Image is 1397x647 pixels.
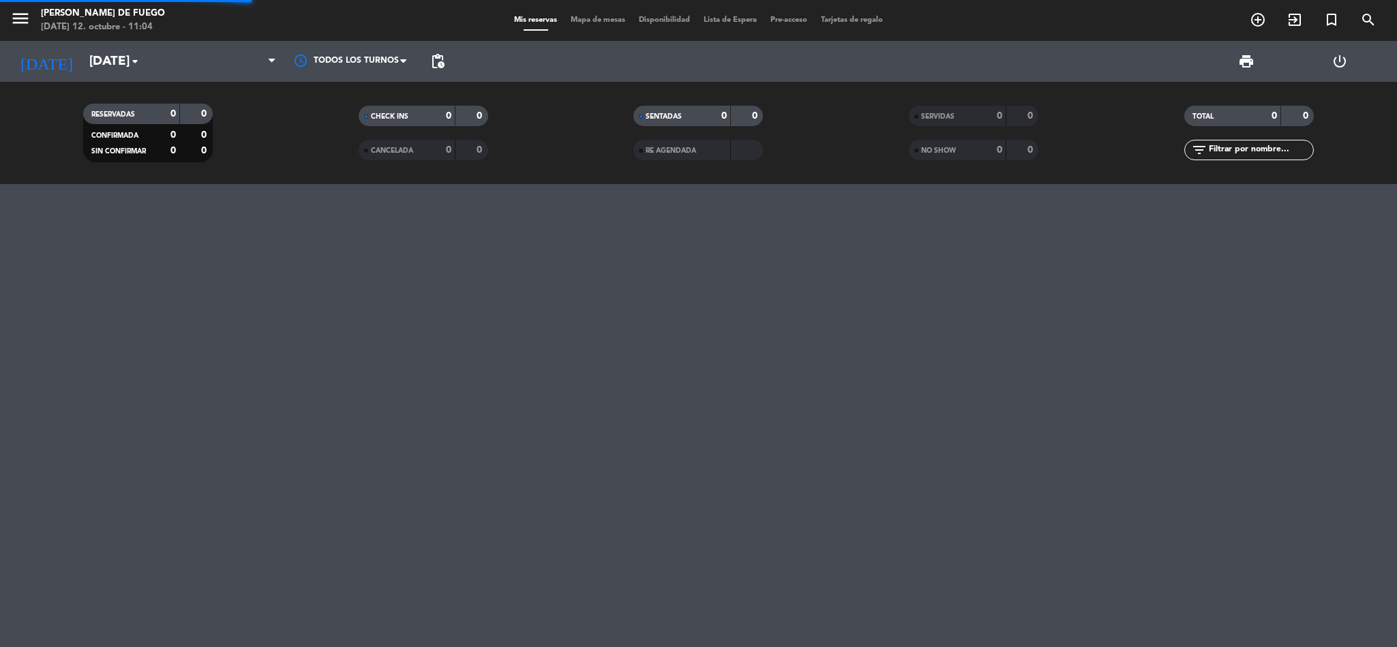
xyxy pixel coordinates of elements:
[1287,12,1303,28] i: exit_to_app
[170,109,176,119] strong: 0
[41,20,165,34] div: [DATE] 12. octubre - 11:04
[997,111,1002,121] strong: 0
[1303,111,1311,121] strong: 0
[1027,145,1036,155] strong: 0
[507,16,564,24] span: Mis reservas
[1323,12,1340,28] i: turned_in_not
[764,16,814,24] span: Pre-acceso
[1238,53,1255,70] span: print
[10,8,31,33] button: menu
[91,148,146,155] span: SIN CONFIRMAR
[446,111,451,121] strong: 0
[91,111,135,118] span: RESERVADAS
[430,53,446,70] span: pending_actions
[41,7,165,20] div: [PERSON_NAME] de Fuego
[371,147,413,154] span: CANCELADA
[721,111,727,121] strong: 0
[646,113,682,120] span: SENTADAS
[1192,113,1214,120] span: TOTAL
[477,111,485,121] strong: 0
[1207,142,1313,157] input: Filtrar por nombre...
[201,109,209,119] strong: 0
[646,147,696,154] span: RE AGENDADA
[814,16,890,24] span: Tarjetas de regalo
[170,146,176,155] strong: 0
[170,130,176,140] strong: 0
[921,113,955,120] span: SERVIDAS
[1027,111,1036,121] strong: 0
[1360,12,1377,28] i: search
[632,16,697,24] span: Disponibilidad
[371,113,408,120] span: CHECK INS
[1332,53,1348,70] i: power_settings_new
[997,145,1002,155] strong: 0
[10,8,31,29] i: menu
[201,146,209,155] strong: 0
[201,130,209,140] strong: 0
[477,145,485,155] strong: 0
[1272,111,1277,121] strong: 0
[697,16,764,24] span: Lista de Espera
[752,111,760,121] strong: 0
[1191,142,1207,158] i: filter_list
[921,147,956,154] span: NO SHOW
[127,53,143,70] i: arrow_drop_down
[1293,41,1387,82] div: LOG OUT
[446,145,451,155] strong: 0
[1250,12,1266,28] i: add_circle_outline
[10,46,82,76] i: [DATE]
[91,132,138,139] span: CONFIRMADA
[564,16,632,24] span: Mapa de mesas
